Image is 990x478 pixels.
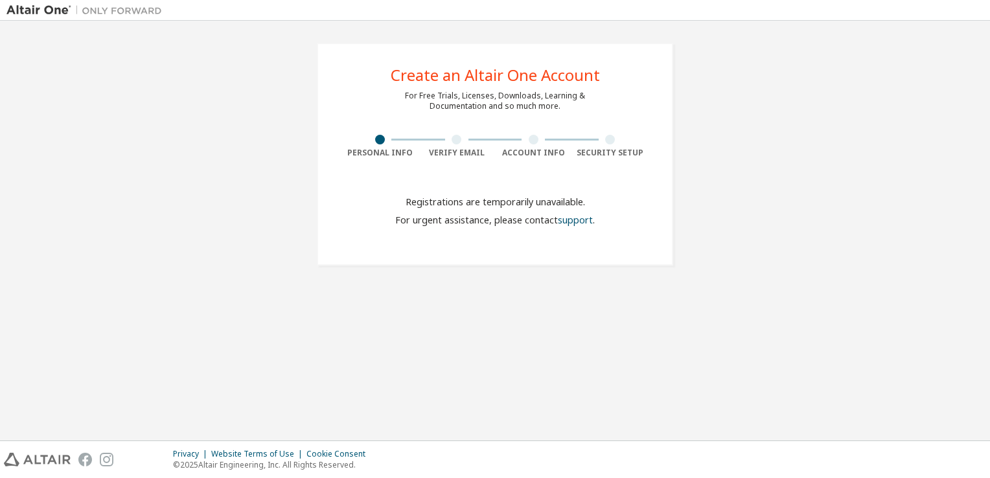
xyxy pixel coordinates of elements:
div: Website Terms of Use [211,449,306,459]
img: instagram.svg [100,453,113,466]
div: Cookie Consent [306,449,373,459]
div: For Free Trials, Licenses, Downloads, Learning & Documentation and so much more. [405,91,585,111]
p: © 2025 Altair Engineering, Inc. All Rights Reserved. [173,459,373,470]
div: Security Setup [572,148,649,158]
img: altair_logo.svg [4,453,71,466]
div: Account Info [495,148,572,158]
div: Verify Email [419,148,496,158]
img: Altair One [6,4,168,17]
div: Registrations are temporarily unavailable. For urgent assistance, please contact . [380,181,610,241]
img: facebook.svg [78,453,92,466]
div: Personal Info [341,148,419,158]
div: Create an Altair One Account [391,67,600,83]
div: Privacy [173,449,211,459]
a: support [558,214,593,226]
